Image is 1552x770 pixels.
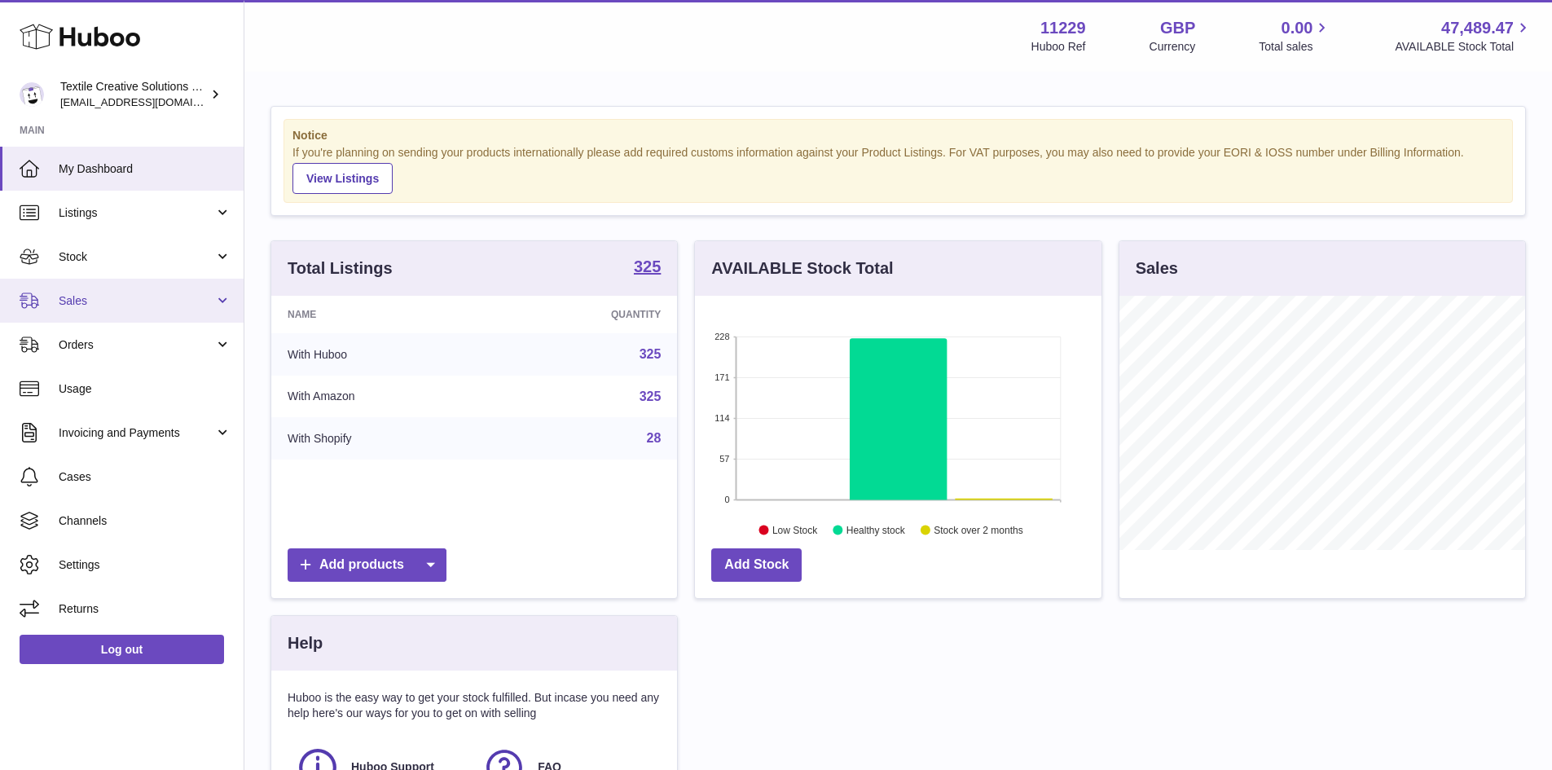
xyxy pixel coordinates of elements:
[711,548,802,582] a: Add Stock
[714,372,729,382] text: 171
[714,332,729,341] text: 228
[20,635,224,664] a: Log out
[1395,17,1532,55] a: 47,489.47 AVAILABLE Stock Total
[271,333,494,376] td: With Huboo
[634,258,661,278] a: 325
[1160,17,1195,39] strong: GBP
[1150,39,1196,55] div: Currency
[59,513,231,529] span: Channels
[1040,17,1086,39] strong: 11229
[288,548,446,582] a: Add products
[1259,39,1331,55] span: Total sales
[640,389,662,403] a: 325
[634,258,661,275] strong: 325
[271,296,494,333] th: Name
[1441,17,1514,39] span: 47,489.47
[59,161,231,177] span: My Dashboard
[292,145,1504,194] div: If you're planning on sending your products internationally please add required customs informati...
[292,163,393,194] a: View Listings
[288,632,323,654] h3: Help
[1031,39,1086,55] div: Huboo Ref
[846,524,906,535] text: Healthy stock
[647,431,662,445] a: 28
[59,601,231,617] span: Returns
[772,524,818,535] text: Low Stock
[60,95,240,108] span: [EMAIL_ADDRESS][DOMAIN_NAME]
[640,347,662,361] a: 325
[720,454,730,464] text: 57
[59,469,231,485] span: Cases
[934,524,1023,535] text: Stock over 2 months
[494,296,678,333] th: Quantity
[20,82,44,107] img: sales@textilecreativesolutions.co.uk
[59,381,231,397] span: Usage
[288,690,661,721] p: Huboo is the easy way to get your stock fulfilled. But incase you need any help here's our ways f...
[1282,17,1313,39] span: 0.00
[271,417,494,460] td: With Shopify
[714,413,729,423] text: 114
[288,257,393,279] h3: Total Listings
[271,376,494,418] td: With Amazon
[59,557,231,573] span: Settings
[60,79,207,110] div: Textile Creative Solutions Limited
[1136,257,1178,279] h3: Sales
[1259,17,1331,55] a: 0.00 Total sales
[292,128,1504,143] strong: Notice
[59,249,214,265] span: Stock
[1395,39,1532,55] span: AVAILABLE Stock Total
[59,205,214,221] span: Listings
[59,425,214,441] span: Invoicing and Payments
[711,257,893,279] h3: AVAILABLE Stock Total
[59,337,214,353] span: Orders
[725,495,730,504] text: 0
[59,293,214,309] span: Sales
